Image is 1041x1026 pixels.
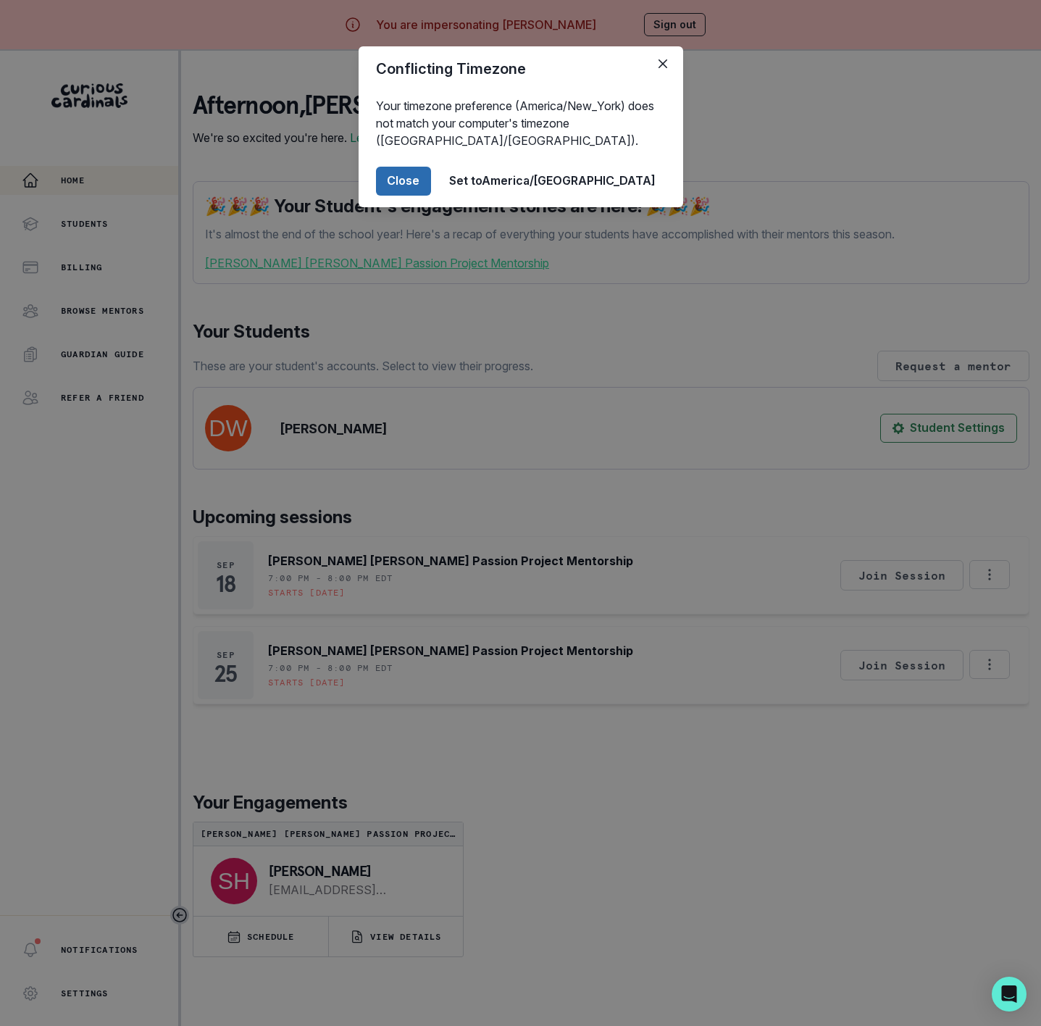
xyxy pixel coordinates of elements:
header: Conflicting Timezone [359,46,683,91]
button: Close [376,167,431,196]
button: Set toAmerica/[GEOGRAPHIC_DATA] [440,167,666,196]
div: Open Intercom Messenger [992,977,1027,1012]
div: Your timezone preference (America/New_York) does not match your computer's timezone ([GEOGRAPHIC_... [359,91,683,155]
button: Close [651,52,674,75]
